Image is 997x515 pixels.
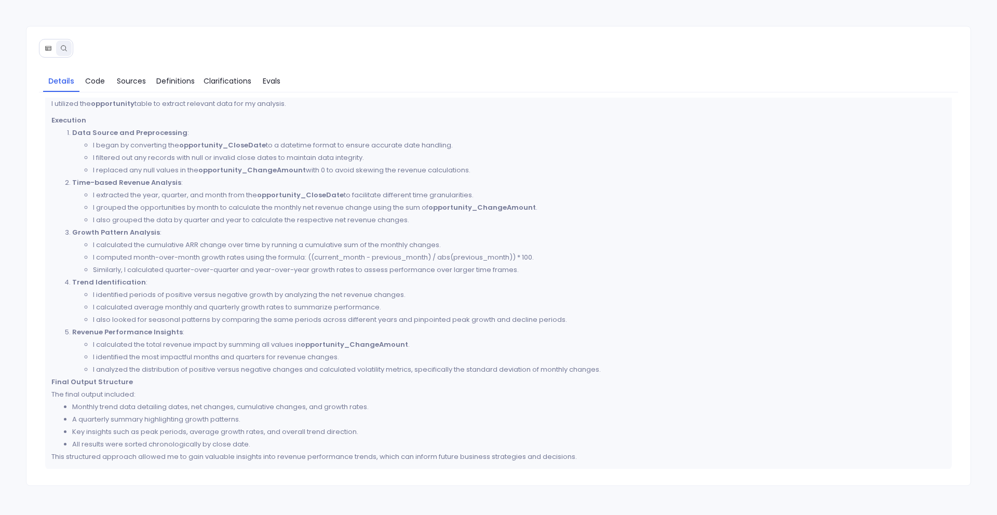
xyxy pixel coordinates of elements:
[85,75,105,87] span: Code
[91,99,134,109] strong: opportunity
[72,128,187,138] strong: Data Source and Preprocessing
[72,127,946,177] li: :
[93,152,946,164] li: I filtered out any records with null or invalid close dates to maintain data integrity.
[263,75,280,87] span: Evals
[48,75,74,87] span: Details
[156,75,195,87] span: Definitions
[93,363,946,376] li: I analyzed the distribution of positive versus negative changes and calculated volatility metrics...
[72,177,946,226] li: :
[72,276,946,326] li: :
[51,115,86,125] strong: Execution
[93,289,946,301] li: I identified periods of positive versus negative growth by analyzing the net revenue changes.
[204,75,251,87] span: Clarifications
[72,227,160,237] strong: Growth Pattern Analysis
[93,338,946,351] li: I calculated the total revenue impact by summing all values in .
[72,226,946,276] li: :
[93,239,946,251] li: I calculated the cumulative ARR change over time by running a cumulative sum of the monthly changes.
[301,340,408,349] strong: opportunity_ChangeAmount
[93,164,946,177] li: I replaced any null values in the with 0 to avoid skewing the revenue calculations.
[179,140,266,150] strong: opportunity_CloseDate
[93,314,946,326] li: I also looked for seasonal patterns by comparing the same periods across different years and pinp...
[93,264,946,276] li: Similarly, I calculated quarter-over-quarter and year-over-year growth rates to assess performanc...
[93,189,946,201] li: I extracted the year, quarter, and month from the to facilitate different time granularities.
[93,301,946,314] li: I calculated average monthly and quarterly growth rates to summarize performance.
[72,277,146,287] strong: Trend Identification
[93,351,946,363] li: I identified the most impactful months and quarters for revenue changes.
[428,202,536,212] strong: opportunity_ChangeAmount
[72,326,946,376] li: :
[93,139,946,152] li: I began by converting the to a datetime format to ensure accurate date handling.
[257,190,344,200] strong: opportunity_CloseDate
[198,165,306,175] strong: opportunity_ChangeAmount
[72,438,946,451] li: All results were sorted chronologically by close date.
[117,75,146,87] span: Sources
[51,451,946,463] p: This structured approach allowed me to gain valuable insights into revenue performance trends, wh...
[72,401,946,413] li: Monthly trend data detailing dates, net changes, cumulative changes, and growth rates.
[51,377,133,387] strong: Final Output Structure
[93,214,946,226] li: I also grouped the data by quarter and year to calculate the respective net revenue changes.
[72,413,946,426] li: A quarterly summary highlighting growth patterns.
[51,85,946,110] p: I utilized the table to extract relevant data for my analysis.
[51,376,946,401] p: The final output included:
[72,327,183,337] strong: Revenue Performance Insights
[72,426,946,438] li: Key insights such as peak periods, average growth rates, and overall trend direction.
[93,201,946,214] li: I grouped the opportunities by month to calculate the monthly net revenue change using the sum of .
[72,178,181,187] strong: Time-based Revenue Analysis
[93,251,946,264] li: I computed month-over-month growth rates using the formula: ((current_month - previous_month) / a...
